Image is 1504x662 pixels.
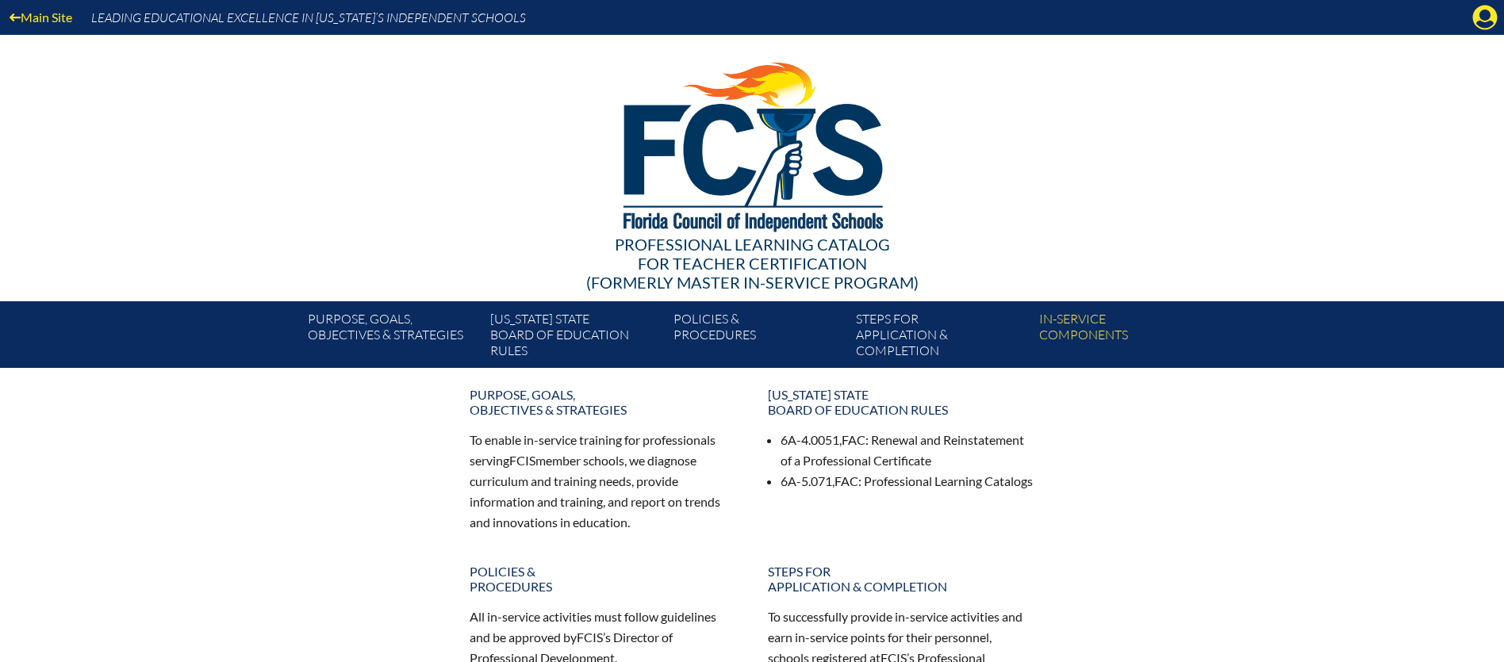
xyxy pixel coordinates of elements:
svg: Manage account [1472,5,1498,30]
img: FCISlogo221.eps [589,35,916,251]
a: Policies &Procedures [460,557,746,600]
li: 6A-4.0051, : Renewal and Reinstatement of a Professional Certificate [781,430,1034,471]
a: [US_STATE] StateBoard of Education rules [758,381,1044,423]
a: Steps forapplication & completion [758,557,1044,600]
p: To enable in-service training for professionals serving member schools, we diagnose curriculum an... [470,430,736,532]
span: for Teacher Certification [638,254,867,273]
a: Policies &Procedures [667,308,850,368]
div: Professional Learning Catalog (formerly Master In-service Program) [295,235,1209,292]
a: In-servicecomponents [1033,308,1215,368]
a: [US_STATE] StateBoard of Education rules [484,308,666,368]
span: FAC [834,473,858,488]
span: FCIS [509,453,535,468]
a: Purpose, goals,objectives & strategies [460,381,746,423]
a: Steps forapplication & completion [850,308,1032,368]
span: FCIS [577,629,603,645]
a: Main Site [3,6,79,28]
li: 6A-5.071, : Professional Learning Catalogs [781,471,1034,492]
span: FAC [842,432,865,447]
a: Purpose, goals,objectives & strategies [301,308,484,368]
